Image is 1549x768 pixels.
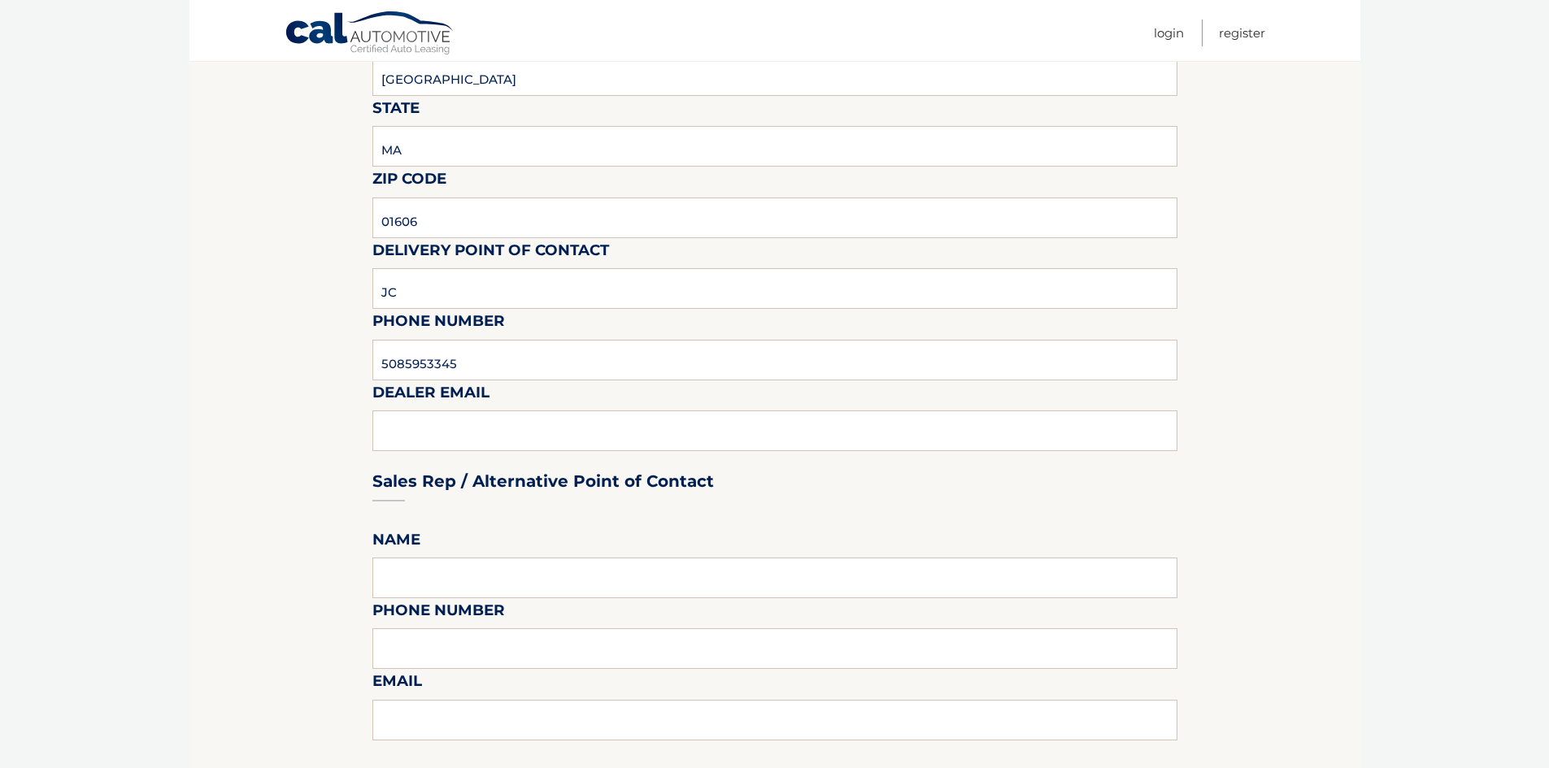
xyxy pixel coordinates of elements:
[372,309,505,339] label: Phone Number
[372,96,420,126] label: State
[372,669,422,699] label: Email
[1154,20,1184,46] a: Login
[372,238,609,268] label: Delivery Point of Contact
[285,11,455,58] a: Cal Automotive
[372,167,446,197] label: Zip Code
[372,380,490,410] label: Dealer Email
[372,598,505,628] label: Phone Number
[372,471,714,492] h3: Sales Rep / Alternative Point of Contact
[372,527,420,558] label: Name
[1219,20,1265,46] a: Register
